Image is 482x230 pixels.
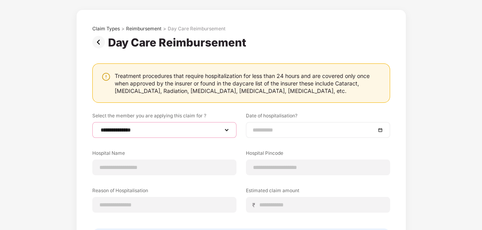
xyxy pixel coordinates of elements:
[92,187,236,197] label: Reason of Hospitalisation
[163,26,166,32] div: >
[108,36,249,49] div: Day Care Reimbursement
[121,26,125,32] div: >
[92,26,120,32] div: Claim Types
[92,36,108,48] img: svg+xml;base64,PHN2ZyBpZD0iUHJldi0zMngzMiIgeG1sbnM9Imh0dHA6Ly93d3cudzMub3JnLzIwMDAvc3ZnIiB3aWR0aD...
[168,26,225,32] div: Day Care Reimbursement
[92,150,236,160] label: Hospital Name
[115,72,382,95] div: Treatment procedures that require hospitalization for less than 24 hours and are covered only onc...
[246,112,390,122] label: Date of hospitalisation?
[126,26,161,32] div: Reimbursement
[246,150,390,160] label: Hospital Pincode
[246,187,390,197] label: Estimated claim amount
[92,112,236,122] label: Select the member you are applying this claim for ?
[252,201,258,209] span: ₹
[101,72,111,82] img: svg+xml;base64,PHN2ZyBpZD0iV2FybmluZ18tXzI0eDI0IiBkYXRhLW5hbWU9Ildhcm5pbmcgLSAyNHgyNCIgeG1sbnM9Im...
